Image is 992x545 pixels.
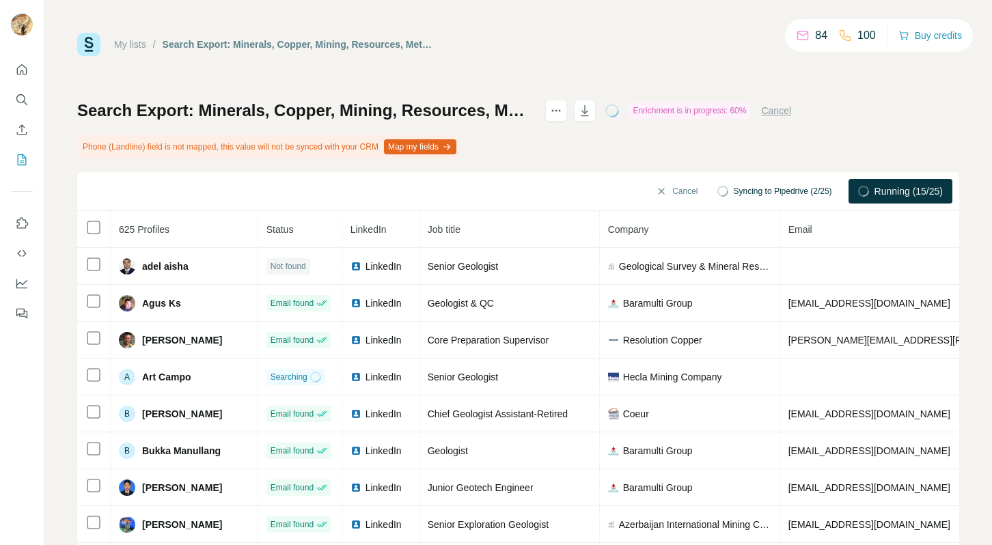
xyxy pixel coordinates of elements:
[77,135,459,158] div: Phone (Landline) field is not mapped, this value will not be synced with your CRM
[623,481,693,494] span: Baramulti Group
[11,301,33,326] button: Feedback
[119,332,135,348] img: Avatar
[350,482,361,493] img: LinkedIn logo
[350,335,361,346] img: LinkedIn logo
[898,26,962,45] button: Buy credits
[366,407,402,421] span: LinkedIn
[350,372,361,382] img: LinkedIn logo
[142,370,191,384] span: Art Campo
[163,38,434,51] div: Search Export: Minerals, Copper, Mining, Resources, Metals, Iron, Energy, Group, Holdings, 11-50,...
[11,117,33,142] button: Enrich CSV
[366,370,402,384] span: LinkedIn
[119,295,135,311] img: Avatar
[142,444,221,458] span: Bukka Manullang
[11,271,33,296] button: Dashboard
[119,443,135,459] div: B
[77,33,100,56] img: Surfe Logo
[623,370,722,384] span: Hecla Mining Company
[271,518,314,531] span: Email found
[608,408,619,419] img: company-logo
[428,224,460,235] span: Job title
[366,260,402,273] span: LinkedIn
[788,445,950,456] span: [EMAIL_ADDRESS][DOMAIN_NAME]
[119,258,135,275] img: Avatar
[428,261,499,272] span: Senior Geologist
[366,481,402,494] span: LinkedIn
[271,334,314,346] span: Email found
[761,104,791,117] button: Cancel
[629,102,750,119] div: Enrichment is in progress: 60%
[788,519,950,530] span: [EMAIL_ADDRESS][DOMAIN_NAME]
[350,445,361,456] img: LinkedIn logo
[619,518,771,531] span: Azerbaijan International Mining Company Limited (AIMC)
[350,408,361,419] img: LinkedIn logo
[271,297,314,309] span: Email found
[428,482,534,493] span: Junior Geotech Engineer
[623,333,702,347] span: Resolution Copper
[142,296,181,310] span: Agus Ks
[266,224,294,235] span: Status
[874,184,943,198] span: Running (15/25)
[142,518,222,531] span: [PERSON_NAME]
[608,298,619,309] img: company-logo
[428,372,499,382] span: Senior Geologist
[608,482,619,493] img: company-logo
[428,298,494,309] span: Geologist & QC
[428,335,549,346] span: Core Preparation Supervisor
[11,14,33,36] img: Avatar
[271,371,307,383] span: Searching
[384,139,456,154] button: Map my fields
[142,407,222,421] span: [PERSON_NAME]
[77,100,533,122] h1: Search Export: Minerals, Copper, Mining, Resources, Metals, Iron, Energy, Group, Holdings, 11-50,...
[608,445,619,456] img: company-logo
[114,39,146,50] a: My lists
[142,260,189,273] span: adel aisha
[815,27,827,44] p: 84
[366,518,402,531] span: LinkedIn
[623,444,693,458] span: Baramulti Group
[350,261,361,272] img: LinkedIn logo
[271,260,306,272] span: Not found
[608,335,619,346] img: company-logo
[153,38,156,51] li: /
[271,445,314,457] span: Email found
[11,148,33,172] button: My lists
[119,369,135,385] div: A
[119,479,135,496] img: Avatar
[366,296,402,310] span: LinkedIn
[119,406,135,422] div: B
[608,224,649,235] span: Company
[788,408,950,419] span: [EMAIL_ADDRESS][DOMAIN_NAME]
[608,372,619,382] img: company-logo
[350,224,387,235] span: LinkedIn
[271,408,314,420] span: Email found
[271,481,314,494] span: Email found
[11,241,33,266] button: Use Surfe API
[619,260,771,273] span: Geological Survey & Mineral Resources board (GSMRB)
[788,482,950,493] span: [EMAIL_ADDRESS][DOMAIN_NAME]
[350,298,361,309] img: LinkedIn logo
[428,445,468,456] span: Geologist
[857,27,876,44] p: 100
[428,408,568,419] span: Chief Geologist Assistant-Retired
[788,224,812,235] span: Email
[119,516,135,533] img: Avatar
[11,211,33,236] button: Use Surfe on LinkedIn
[428,519,549,530] span: Senior Exploration Geologist
[119,224,169,235] span: 625 Profiles
[545,100,567,122] button: actions
[623,296,693,310] span: Baramulti Group
[366,444,402,458] span: LinkedIn
[11,57,33,82] button: Quick start
[788,298,950,309] span: [EMAIL_ADDRESS][DOMAIN_NAME]
[142,481,222,494] span: [PERSON_NAME]
[350,519,361,530] img: LinkedIn logo
[734,185,832,197] span: Syncing to Pipedrive (2/25)
[11,87,33,112] button: Search
[366,333,402,347] span: LinkedIn
[142,333,222,347] span: [PERSON_NAME]
[623,407,649,421] span: Coeur
[646,179,707,204] button: Cancel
